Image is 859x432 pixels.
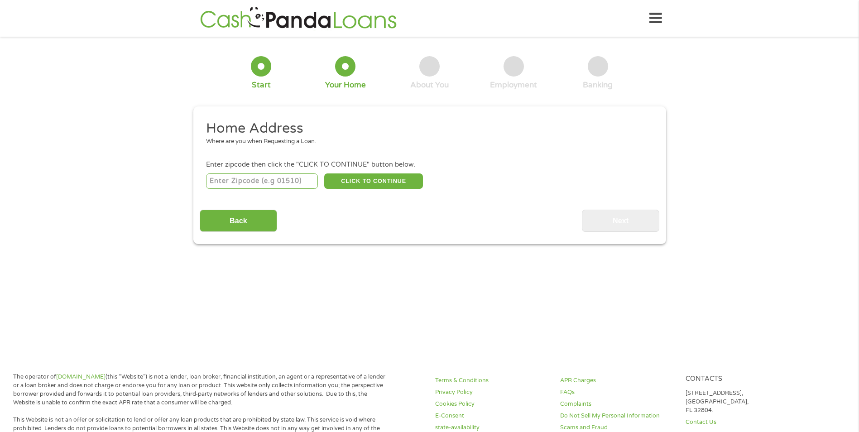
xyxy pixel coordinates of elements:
a: state-availability [435,423,549,432]
a: Scams and Fraud [560,423,674,432]
a: Do Not Sell My Personal Information [560,412,674,420]
h2: Home Address [206,120,646,138]
a: FAQs [560,388,674,397]
a: Contact Us [686,418,800,427]
a: Complaints [560,400,674,408]
div: Your Home [325,80,366,90]
h4: Contacts [686,375,800,384]
a: [DOMAIN_NAME] [56,373,106,380]
div: About You [410,80,449,90]
a: Cookies Policy [435,400,549,408]
a: Terms & Conditions [435,376,549,385]
a: APR Charges [560,376,674,385]
p: [STREET_ADDRESS], [GEOGRAPHIC_DATA], FL 32804. [686,389,800,415]
div: Start [252,80,271,90]
img: GetLoanNow Logo [197,5,399,31]
a: E-Consent [435,412,549,420]
p: The operator of (this “Website”) is not a lender, loan broker, financial institution, an agent or... [13,373,389,407]
input: Back [200,210,277,232]
div: Where are you when Requesting a Loan. [206,137,646,146]
div: Banking [583,80,613,90]
div: Employment [490,80,537,90]
input: Enter Zipcode (e.g 01510) [206,173,318,189]
input: Next [582,210,659,232]
a: Privacy Policy [435,388,549,397]
button: CLICK TO CONTINUE [324,173,423,189]
div: Enter zipcode then click the "CLICK TO CONTINUE" button below. [206,160,653,170]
